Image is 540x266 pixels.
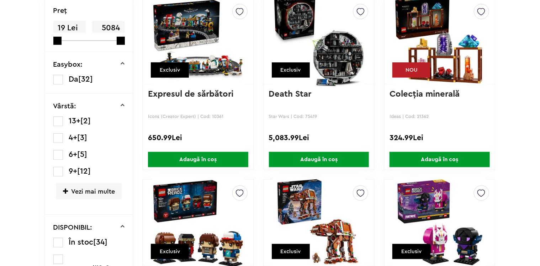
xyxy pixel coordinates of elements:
[69,134,78,142] span: 4+
[151,244,189,259] div: Exclusiv
[272,244,310,259] div: Exclusiv
[390,90,460,98] a: Colecţia minerală
[151,62,189,78] div: Exclusiv
[81,117,91,125] span: [2]
[53,61,83,68] p: Easybox:
[53,7,67,14] p: Preţ
[390,114,490,119] p: Ideas | Cod: 21362
[79,75,93,83] span: [32]
[78,134,88,142] span: [3]
[78,150,88,158] span: [5]
[148,90,233,98] a: Expresul de sărbători
[148,152,248,167] span: Adaugă în coș
[53,21,86,35] span: 19 Lei
[269,114,369,119] p: Star Wars | Cod: 75419
[94,238,108,246] span: [34]
[148,133,248,143] div: 650.99Lei
[390,152,490,167] span: Adaugă în coș
[53,224,92,231] p: DISPONIBIL:
[56,183,122,199] span: Vezi mai multe
[264,152,374,167] a: Adaugă în coș
[69,75,79,83] span: Da
[392,244,430,259] div: Exclusiv
[53,103,76,110] p: Vârstă:
[390,133,490,143] div: 324.99Lei
[143,152,253,167] a: Adaugă în coș
[269,133,369,143] div: 5,083.99Lei
[269,152,369,167] span: Adaugă în coș
[69,150,78,158] span: 6+
[69,238,94,246] span: În stoc
[69,117,81,125] span: 13+
[385,152,495,167] a: Adaugă în coș
[78,167,91,175] span: [12]
[69,167,78,175] span: 9+
[392,62,430,78] div: NOU
[269,90,312,98] a: Death Star
[272,62,310,78] div: Exclusiv
[148,114,248,119] p: Icons (Creator Expert) | Cod: 10361
[92,21,125,45] span: 5084 Lei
